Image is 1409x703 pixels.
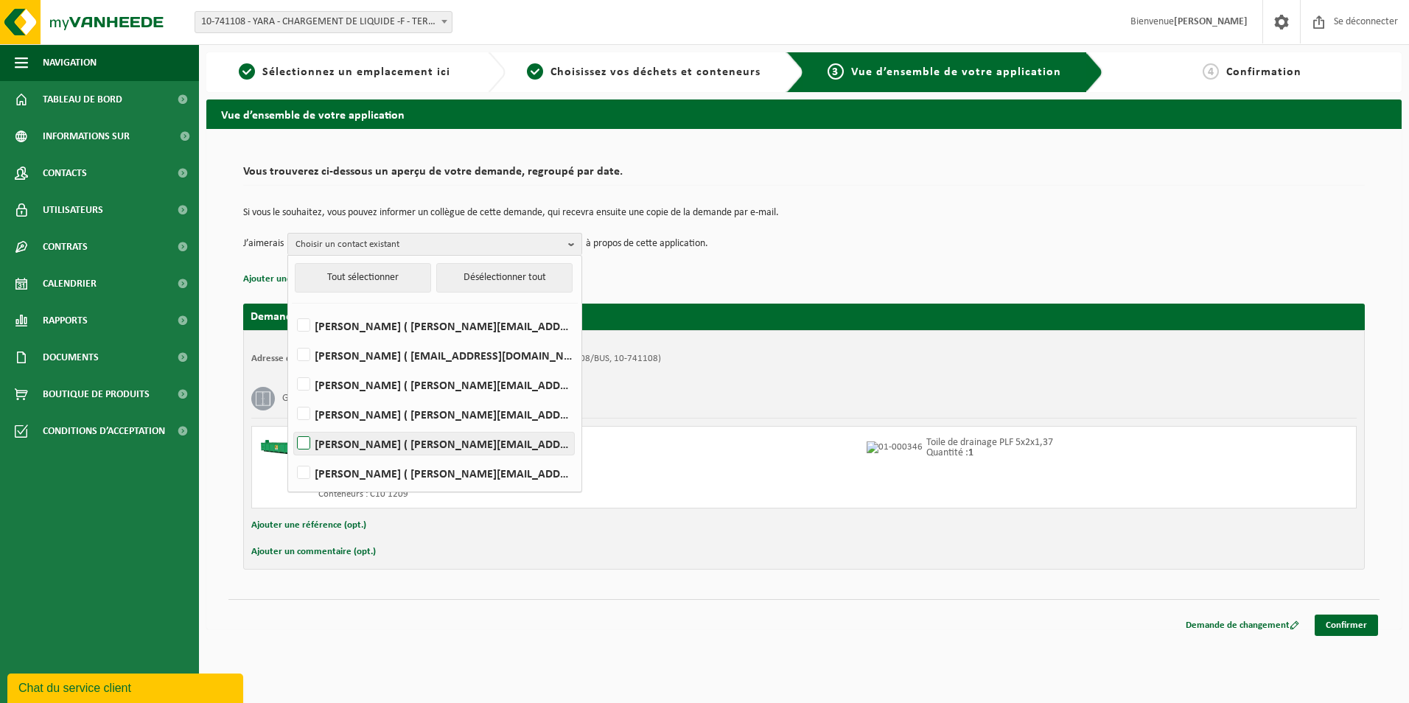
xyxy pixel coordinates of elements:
[259,434,304,456] img: HK-XC-10-GN-00.png
[262,66,450,78] span: Sélectionnez un emplacement ici
[251,311,374,323] strong: Demande pour le [DATE]
[243,208,1365,218] p: Si vous le souhaitez, vous pouvez informer un collègue de cette demande, qui recevra ensuite une ...
[243,233,284,255] p: J’aimerais
[1226,66,1301,78] span: Confirmation
[43,44,97,81] span: Navigation
[43,413,165,450] span: Conditions d’acceptation
[926,448,1053,458] p: Quantité :
[43,376,150,413] span: Boutique de produits
[318,458,863,469] div: Collecte et mise en place du conteneur vide
[968,447,973,458] strong: 1
[294,403,574,425] label: [PERSON_NAME] ( [PERSON_NAME][EMAIL_ADDRESS][PERSON_NAME][DOMAIN_NAME] )
[1174,16,1248,27] strong: [PERSON_NAME]
[586,233,708,255] p: à propos de cette application.
[296,234,562,256] span: Choisir un contact existant
[1175,615,1310,636] a: Demande de changement
[239,63,255,80] span: 1
[43,155,87,192] span: Contacts
[294,344,574,366] label: [PERSON_NAME] ( [EMAIL_ADDRESS][DOMAIN_NAME] )
[1315,615,1378,636] a: Confirmer
[513,63,775,81] a: 2Choisissez vos déchets et conteneurs
[214,63,476,81] a: 1Sélectionnez un emplacement ici
[1186,620,1290,630] font: Demande de changement
[43,302,88,339] span: Rapports
[251,516,366,535] button: Ajouter une référence (opt.)
[294,315,574,337] label: [PERSON_NAME] ( [PERSON_NAME][EMAIL_ADDRESS][DOMAIN_NAME] )
[43,118,170,155] span: Informations sur l’entreprise
[1203,63,1219,80] span: 4
[527,63,543,80] span: 2
[287,233,582,255] button: Choisir un contact existant
[295,263,431,293] button: Tout sélectionner
[828,63,844,80] span: 3
[251,542,376,562] button: Ajouter un commentaire (opt.)
[318,477,863,489] div: Quantité : 1
[43,81,122,118] span: Tableau de bord
[294,374,574,396] label: [PERSON_NAME] ( [PERSON_NAME][EMAIL_ADDRESS][DOMAIN_NAME] )
[195,12,452,32] span: 10-741108 - YARA - LIQUID LOADING -F - TERTRE
[43,228,88,265] span: Contrats
[243,270,358,289] button: Ajouter une référence (opt.)
[7,671,246,703] iframe: chat widget
[243,166,1365,186] h2: Vous trouverez ci-dessous un aperçu de votre demande, regroupé par date.
[294,462,574,484] label: [PERSON_NAME] ( [PERSON_NAME][EMAIL_ADDRESS][DOMAIN_NAME] )
[318,489,863,500] div: Conteneurs : C10 1209
[436,263,573,293] button: Désélectionner tout
[1130,16,1248,27] font: Bienvenue
[43,339,99,376] span: Documents
[294,433,574,455] label: [PERSON_NAME] ( [PERSON_NAME][EMAIL_ADDRESS][DOMAIN_NAME] )
[195,11,452,33] span: 10-741108 - YARA - LIQUID LOADING -F - TERTRE
[851,66,1061,78] span: Vue d’ensemble de votre application
[550,66,761,78] span: Choisissez vos déchets et conteneurs
[867,441,923,453] img: 01-000346
[926,438,1053,448] p: Toile de drainage PLF 5x2x1,37
[282,387,333,410] h3: Gypse broyé
[206,99,1402,128] h2: Vue d’ensemble de votre application
[43,192,103,228] span: Utilisateurs
[251,354,346,363] strong: Adresse du placement :
[43,265,97,302] span: Calendrier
